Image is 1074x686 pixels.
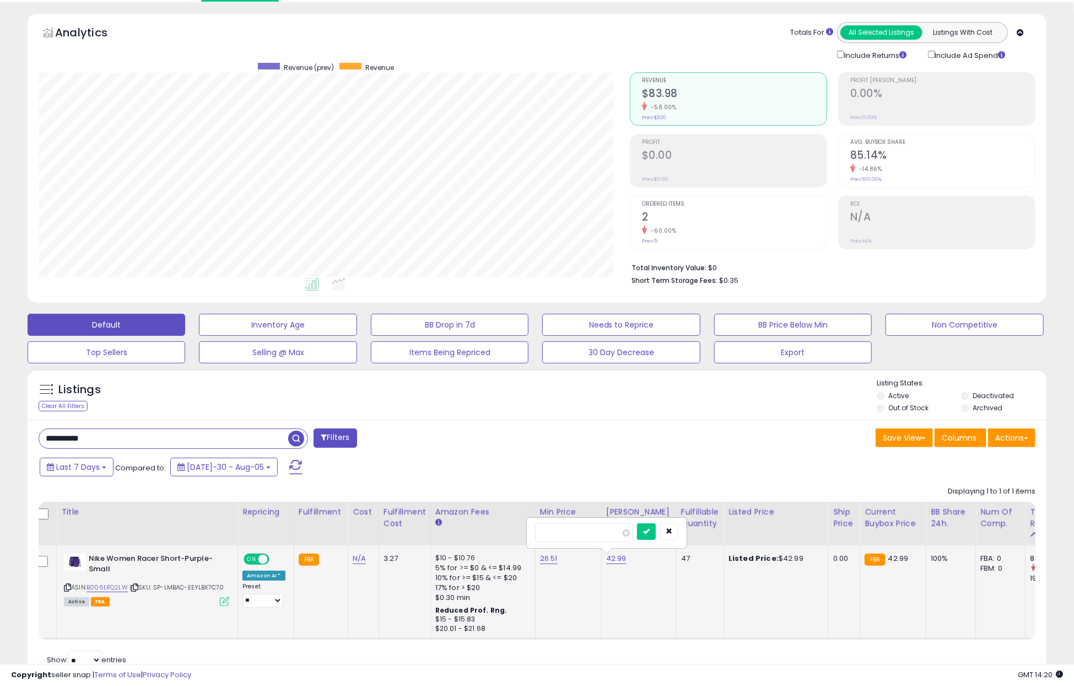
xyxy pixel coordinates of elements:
[435,605,508,615] b: Reduced Prof. Rng.
[850,211,1035,226] h2: N/A
[642,114,666,121] small: Prev: $200
[384,554,422,564] div: 3.27
[935,428,986,447] button: Columns
[632,276,717,285] b: Short Term Storage Fees:
[187,462,264,473] span: [DATE]-30 - Aug-05
[988,428,1035,447] button: Actions
[922,25,1004,40] button: Listings With Cost
[850,140,1035,146] span: Avg. Buybox Share
[170,458,278,476] button: [DATE]-30 - Aug-05
[314,428,357,448] button: Filters
[719,275,738,286] span: $0.35
[647,103,677,111] small: -58.00%
[11,669,51,680] strong: Copyright
[865,506,921,529] div: Current Buybox Price
[64,554,86,570] img: 31H-jm4TKZL._SL40_.jpg
[268,555,285,564] span: OFF
[435,563,527,573] div: 5% for >= $0 & <= $14.99
[855,165,882,173] small: -14.86%
[920,49,1023,61] div: Include Ad Spend
[681,506,719,529] div: Fulfillable Quantity
[973,403,1003,412] label: Archived
[840,25,922,40] button: All Selected Listings
[371,341,528,363] button: Items Being Repriced
[435,506,531,518] div: Amazon Fees
[284,63,334,72] span: Revenue (prev)
[39,401,88,411] div: Clear All Filters
[850,201,1035,207] span: ROI
[714,314,872,336] button: BB Price Below Min
[542,341,700,363] button: 30 Day Decrease
[647,227,677,235] small: -60.00%
[540,553,558,564] a: 26.51
[833,506,855,529] div: Ship Price
[28,341,185,363] button: Top Sellers
[980,554,1017,564] div: FBA: 0
[728,506,824,518] div: Listed Price
[11,670,191,680] div: seller snap | |
[850,176,882,183] small: Prev: 100.00%
[877,378,1046,389] p: Listing States:
[642,78,827,84] span: Revenue
[642,87,827,102] h2: $83.98
[632,260,1027,274] li: $0
[199,314,357,336] button: Inventory Age
[94,669,141,680] a: Terms of Use
[888,403,929,412] label: Out of Stock
[888,553,909,564] span: 42.99
[91,597,110,607] span: FBA
[353,553,366,564] a: N/A
[931,506,971,529] div: BB Share 24h.
[47,655,126,665] span: Show: entries
[435,583,527,593] div: 17% for > $20
[833,554,851,564] div: 0.00
[728,553,779,564] b: Listed Price:
[850,149,1035,164] h2: 85.14%
[56,462,100,473] span: Last 7 Days
[89,554,223,577] b: Nike Women Racer Short-Purple-Small
[886,314,1043,336] button: Non Competitive
[1018,669,1063,680] span: 2025-08-13 14:20 GMT
[850,78,1035,84] span: Profit [PERSON_NAME]
[40,458,114,476] button: Last 7 Days
[115,463,166,473] span: Compared to:
[64,597,89,607] span: All listings currently available for purchase on Amazon
[888,391,909,400] label: Active
[980,564,1017,574] div: FBM: 0
[642,211,827,226] h2: 2
[642,238,657,244] small: Prev: 5
[242,571,285,581] div: Amazon AI *
[942,432,976,443] span: Columns
[876,428,933,447] button: Save View
[299,554,319,566] small: FBA
[829,49,920,61] div: Include Returns
[865,554,885,566] small: FBA
[850,238,872,244] small: Prev: N/A
[790,28,833,38] div: Totals For
[365,63,394,72] span: Revenue
[642,140,827,146] span: Profit
[606,506,672,518] div: [PERSON_NAME]
[435,615,527,624] div: $15 - $15.83
[948,486,1035,497] div: Displaying 1 to 1 of 1 items
[435,554,527,563] div: $10 - $10.76
[606,553,627,564] a: 42.99
[728,554,820,564] div: $42.99
[642,201,827,207] span: Ordered Items
[714,341,872,363] button: Export
[245,555,258,564] span: ON
[850,87,1035,102] h2: 0.00%
[64,554,229,605] div: ASIN:
[931,554,967,564] div: 100%
[1030,506,1070,529] div: Total Rev.
[850,114,877,121] small: Prev: 0.00%
[61,506,233,518] div: Title
[540,506,597,518] div: Min Price
[435,573,527,583] div: 10% for >= $15 & <= $20
[980,506,1021,529] div: Num of Comp.
[199,341,357,363] button: Selling @ Max
[435,518,442,528] small: Amazon Fees.
[681,554,715,564] div: 47
[973,391,1014,400] label: Deactivated
[242,583,285,608] div: Preset:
